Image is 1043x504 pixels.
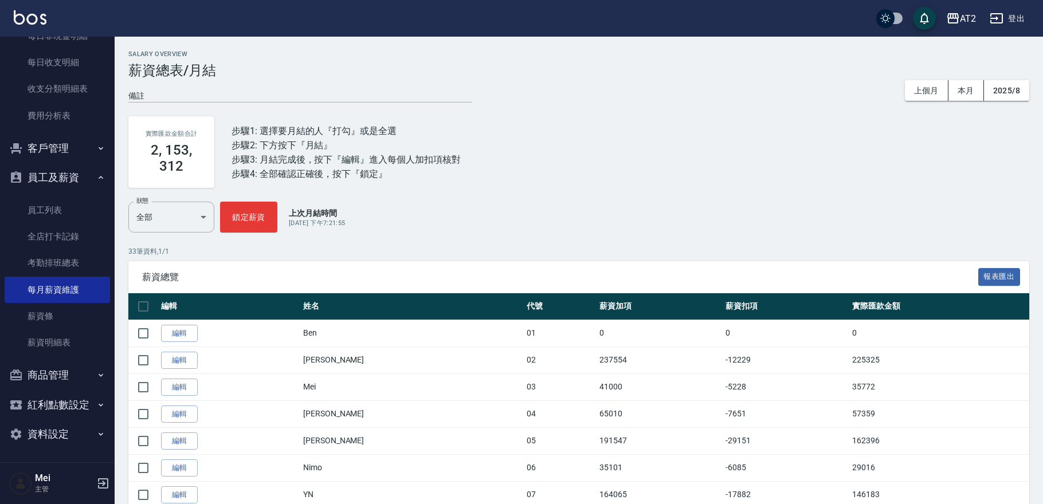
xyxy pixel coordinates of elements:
h3: 2, 153, 312 [142,142,201,174]
button: save [913,7,936,30]
th: 實際匯款金額 [849,293,1029,320]
td: [PERSON_NAME] [300,427,524,454]
a: 考勤排班總表 [5,250,110,276]
td: 03 [524,373,597,400]
div: 步驟2: 下方按下『月結』 [232,138,461,152]
a: 編輯 [161,325,198,342]
button: 鎖定薪資 [220,202,277,233]
label: 狀態 [136,196,148,205]
th: 代號 [524,293,597,320]
a: 編輯 [161,405,198,423]
div: 全部 [128,202,214,233]
h2: Salary Overview [128,50,1029,58]
td: 162396 [849,427,1029,454]
a: 薪資條 [5,303,110,329]
a: 薪資明細表 [5,329,110,356]
td: -29151 [723,427,849,454]
button: 商品管理 [5,360,110,390]
a: 全店打卡記錄 [5,223,110,250]
button: 紅利點數設定 [5,390,110,420]
td: 65010 [597,400,723,427]
a: 每月薪資維護 [5,277,110,303]
div: 步驟3: 月結完成後，按下『編輯』進入每個人加扣項核對 [232,152,461,167]
th: 薪資加項 [597,293,723,320]
td: 06 [524,454,597,481]
a: 編輯 [161,379,198,396]
td: Mei [300,373,524,400]
td: -7651 [723,400,849,427]
a: 每日收支明細 [5,49,110,76]
td: 35772 [849,373,1029,400]
td: 191547 [597,427,723,454]
th: 薪資扣項 [723,293,849,320]
a: 費用分析表 [5,103,110,129]
a: 收支分類明細表 [5,76,110,102]
td: 35101 [597,454,723,481]
td: 02 [524,346,597,373]
th: 編輯 [158,293,300,320]
button: AT2 [942,7,981,30]
td: 0 [723,320,849,346]
button: 報表匯出 [978,268,1021,286]
td: 57359 [849,400,1029,427]
button: 員工及薪資 [5,163,110,192]
p: 33 筆資料, 1 / 1 [128,246,1029,257]
button: 上個月 [905,80,948,101]
td: Ben [300,320,524,346]
p: 上次月結時間 [289,207,345,219]
img: Logo [14,10,46,25]
td: 225325 [849,346,1029,373]
td: 0 [849,320,1029,346]
h5: Mei [35,472,93,484]
img: Person [9,472,32,495]
td: [PERSON_NAME] [300,346,524,373]
td: 237554 [597,346,723,373]
span: 薪資總覽 [142,271,978,283]
td: 0 [597,320,723,346]
button: 2025/8 [984,80,1029,101]
td: -12229 [723,346,849,373]
td: 05 [524,427,597,454]
a: 編輯 [161,352,198,369]
td: 04 [524,400,597,427]
th: 姓名 [300,293,524,320]
td: -6085 [723,454,849,481]
span: [DATE] 下午7:21:55 [289,219,345,227]
button: 資料設定 [5,419,110,449]
p: 主管 [35,484,93,494]
td: 41000 [597,373,723,400]
a: 員工列表 [5,197,110,223]
a: 編輯 [161,459,198,477]
a: 報表匯出 [978,271,1021,282]
button: 登出 [985,8,1029,29]
div: AT2 [960,11,976,26]
div: 步驟4: 全部確認正確後，按下『鎖定』 [232,167,461,181]
div: 步驟1: 選擇要月結的人『打勾』或是全選 [232,124,461,138]
td: Nimo [300,454,524,481]
td: 29016 [849,454,1029,481]
button: 本月 [948,80,984,101]
h2: 實際匯款金額合計 [142,130,201,137]
a: 編輯 [161,432,198,450]
a: 編輯 [161,486,198,504]
button: 客戶管理 [5,133,110,163]
td: [PERSON_NAME] [300,400,524,427]
h3: 薪資總表/月結 [128,62,1029,78]
td: 01 [524,320,597,346]
td: -5228 [723,373,849,400]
